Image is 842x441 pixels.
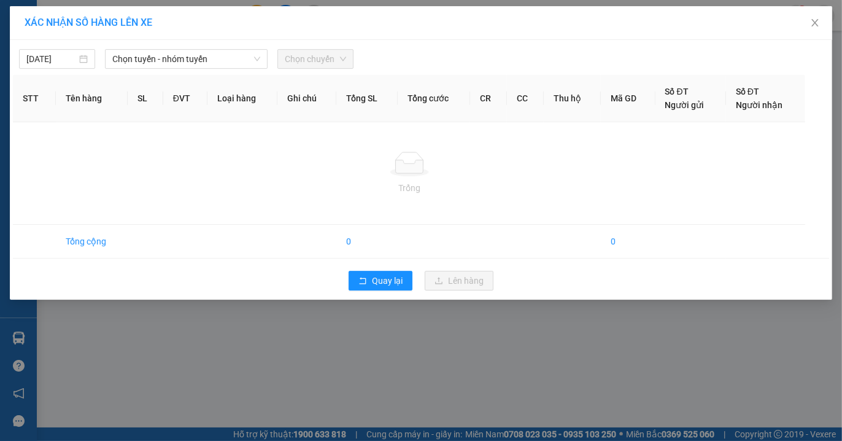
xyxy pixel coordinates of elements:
td: 0 [336,225,398,259]
th: CC [507,75,544,122]
img: logo [4,7,59,61]
span: rollback [358,276,367,286]
span: 14:07:49 [DATE] [27,89,75,96]
th: Tổng cước [398,75,471,122]
span: XÁC NHẬN SỐ HÀNG LÊN XE [25,17,152,28]
span: Hotline: 19001152 [97,55,150,62]
th: ĐVT [163,75,207,122]
span: close [810,18,820,28]
span: [PERSON_NAME]: [4,79,129,87]
th: Mã GD [601,75,655,122]
span: Quay lại [372,274,403,287]
input: 11/09/2025 [26,52,77,66]
th: SL [128,75,163,122]
button: Close [798,6,832,41]
td: 0 [601,225,655,259]
td: Tổng cộng [56,225,128,259]
span: Số ĐT [665,87,689,96]
strong: ĐỒNG PHƯỚC [97,7,168,17]
span: ----------------------------------------- [33,66,150,76]
span: Người gửi [665,100,705,110]
button: rollbackQuay lại [349,271,412,291]
th: Ghi chú [277,75,336,122]
span: Chọn chuyến [285,50,346,68]
span: In ngày: [4,89,75,96]
span: Bến xe [GEOGRAPHIC_DATA] [97,20,165,35]
th: STT [13,75,56,122]
th: CR [470,75,507,122]
span: down [253,55,261,63]
span: 01 Võ Văn Truyện, KP.1, Phường 2 [97,37,169,52]
th: Tổng SL [336,75,398,122]
span: Chọn tuyến - nhóm tuyến [112,50,260,68]
span: Số ĐT [736,87,759,96]
span: Người nhận [736,100,782,110]
th: Thu hộ [544,75,600,122]
span: VPGT1109250003 [61,78,129,87]
th: Tên hàng [56,75,128,122]
button: uploadLên hàng [425,271,493,291]
div: Trống [23,181,795,195]
th: Loại hàng [207,75,277,122]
